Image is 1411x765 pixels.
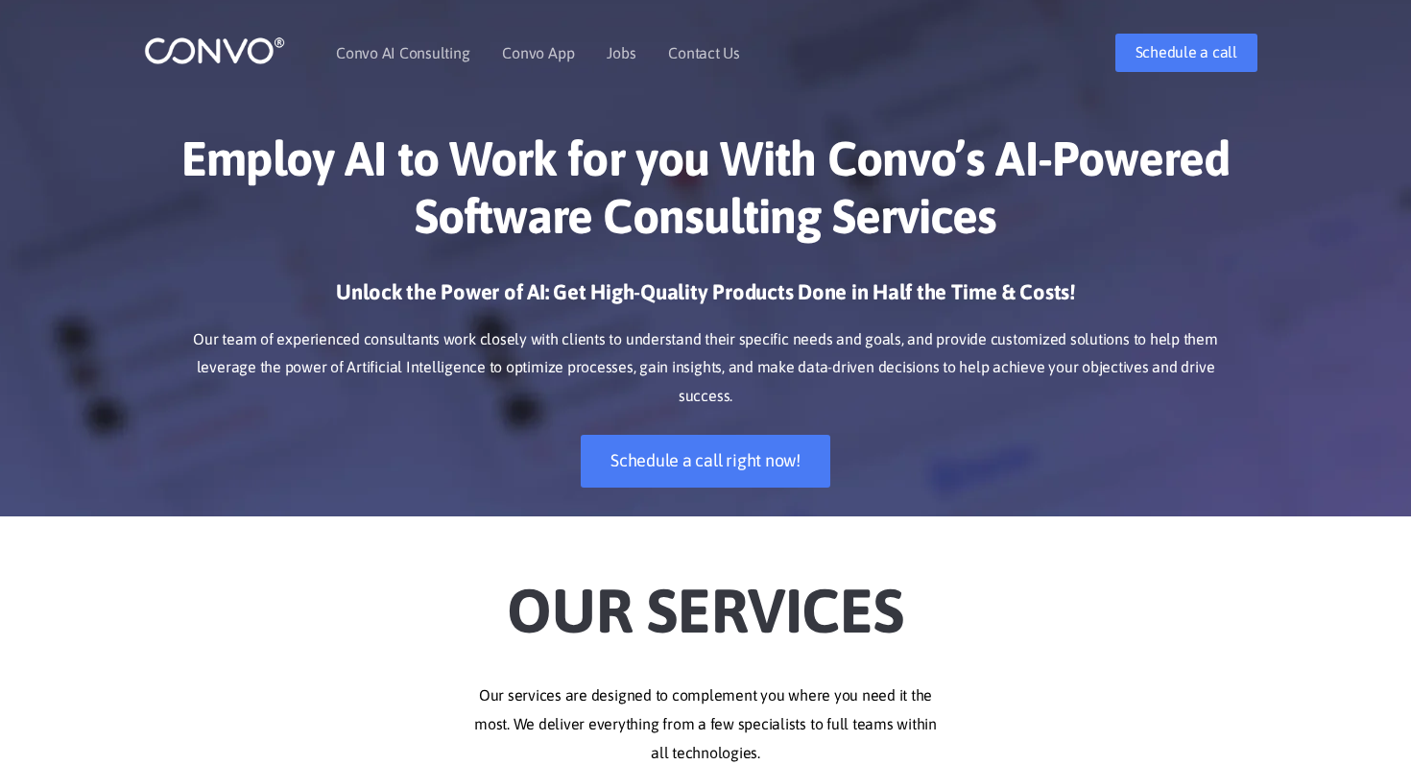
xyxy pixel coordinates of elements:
[1115,34,1257,72] a: Schedule a call
[144,36,285,65] img: logo_1.png
[173,130,1238,259] h1: Employ AI to Work for you With Convo’s AI-Powered Software Consulting Services
[173,278,1238,321] h3: Unlock the Power of AI: Get High-Quality Products Done in Half the Time & Costs!
[336,45,469,60] a: Convo AI Consulting
[502,45,574,60] a: Convo App
[607,45,635,60] a: Jobs
[173,325,1238,412] p: Our team of experienced consultants work closely with clients to understand their specific needs ...
[173,545,1238,653] h2: Our Services
[668,45,740,60] a: Contact Us
[581,435,830,488] a: Schedule a call right now!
